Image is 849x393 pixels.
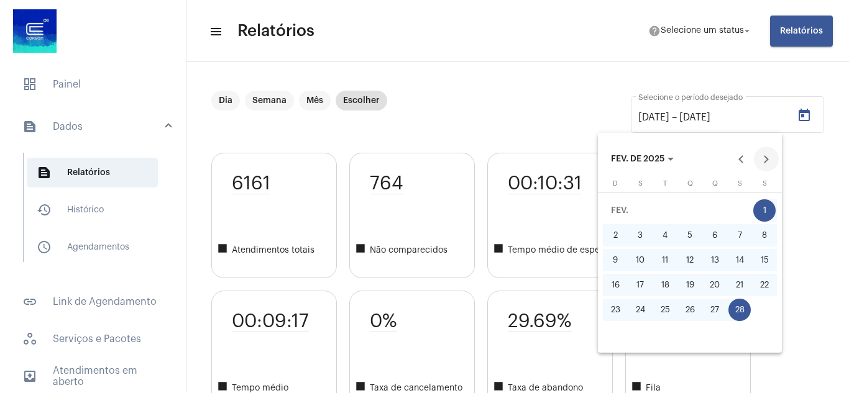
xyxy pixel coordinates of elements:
button: 2 de fevereiro de 2025 [603,223,628,248]
td: FEV. [603,198,752,223]
button: 18 de fevereiro de 2025 [653,273,677,297]
div: 28 [728,299,751,321]
button: 14 de fevereiro de 2025 [727,248,752,273]
div: 18 [654,274,676,296]
button: 28 de fevereiro de 2025 [727,297,752,322]
button: 13 de fevereiro de 2025 [702,248,727,273]
button: 21 de fevereiro de 2025 [727,273,752,297]
button: 19 de fevereiro de 2025 [677,273,702,297]
button: 16 de fevereiro de 2025 [603,273,628,297]
div: 23 [604,299,626,321]
button: 1 de fevereiro de 2025 [752,198,777,223]
div: 5 [679,224,701,246]
div: 16 [604,274,626,296]
div: 17 [629,274,651,296]
button: 22 de fevereiro de 2025 [752,273,777,297]
button: 23 de fevereiro de 2025 [603,297,628,322]
div: 24 [629,299,651,321]
div: 3 [629,224,651,246]
div: 4 [654,224,676,246]
div: 9 [604,249,626,271]
button: 5 de fevereiro de 2025 [677,223,702,248]
div: 10 [629,249,651,271]
button: Next month [754,147,779,171]
div: 19 [679,274,701,296]
button: 20 de fevereiro de 2025 [702,273,727,297]
button: Previous month [729,147,754,171]
div: 12 [679,249,701,271]
button: 12 de fevereiro de 2025 [677,248,702,273]
div: 7 [728,224,751,246]
button: 24 de fevereiro de 2025 [628,297,653,322]
div: 22 [753,274,776,296]
span: S [638,180,643,187]
button: 7 de fevereiro de 2025 [727,223,752,248]
div: 25 [654,299,676,321]
span: D [613,180,618,187]
span: T [663,180,667,187]
button: 11 de fevereiro de 2025 [653,248,677,273]
div: 15 [753,249,776,271]
div: 27 [704,299,726,321]
div: 14 [728,249,751,271]
button: 8 de fevereiro de 2025 [752,223,777,248]
div: 21 [728,274,751,296]
button: 26 de fevereiro de 2025 [677,297,702,322]
button: 25 de fevereiro de 2025 [653,297,677,322]
div: 6 [704,224,726,246]
button: 27 de fevereiro de 2025 [702,297,727,322]
button: 3 de fevereiro de 2025 [628,223,653,248]
button: 4 de fevereiro de 2025 [653,223,677,248]
div: 1 [753,199,776,222]
button: 15 de fevereiro de 2025 [752,248,777,273]
button: 17 de fevereiro de 2025 [628,273,653,297]
div: 8 [753,224,776,246]
div: 26 [679,299,701,321]
div: 13 [704,249,726,271]
button: Choose month and year [601,147,684,171]
div: 2 [604,224,626,246]
button: 10 de fevereiro de 2025 [628,248,653,273]
span: Q [687,180,693,187]
span: Q [712,180,718,187]
span: FEV. DE 2025 [611,155,664,163]
span: S [738,180,742,187]
button: 6 de fevereiro de 2025 [702,223,727,248]
div: 11 [654,249,676,271]
span: S [763,180,767,187]
div: 20 [704,274,726,296]
button: 9 de fevereiro de 2025 [603,248,628,273]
